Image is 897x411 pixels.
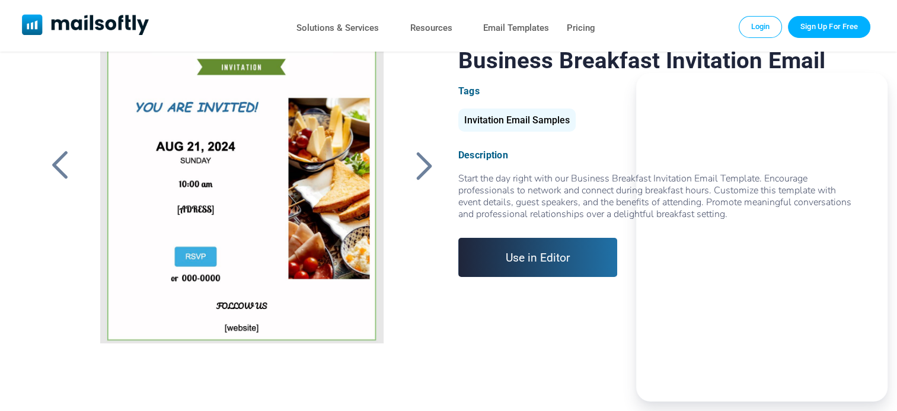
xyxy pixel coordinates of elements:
a: Resources [410,20,452,37]
a: Back [45,150,75,181]
a: Mailsoftly [22,14,149,37]
a: Invitation Email Samples [458,119,576,125]
div: Description [458,149,853,161]
a: Trial [788,16,870,37]
a: Business Breakfast Invitation Email [84,47,400,343]
a: Pricing [567,20,595,37]
a: Back [410,150,439,181]
a: Use in Editor [458,238,618,277]
div: Start the day right with our Business Breakfast Invitation Email Template. Encourage professional... [458,173,853,220]
a: Login [739,16,783,37]
a: Solutions & Services [296,20,379,37]
h1: Business Breakfast Invitation Email [458,47,853,74]
iframe: Embedded Agent [636,73,888,402]
div: Invitation Email Samples [458,109,576,132]
a: Email Templates [483,20,549,37]
div: Tags [458,85,853,97]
